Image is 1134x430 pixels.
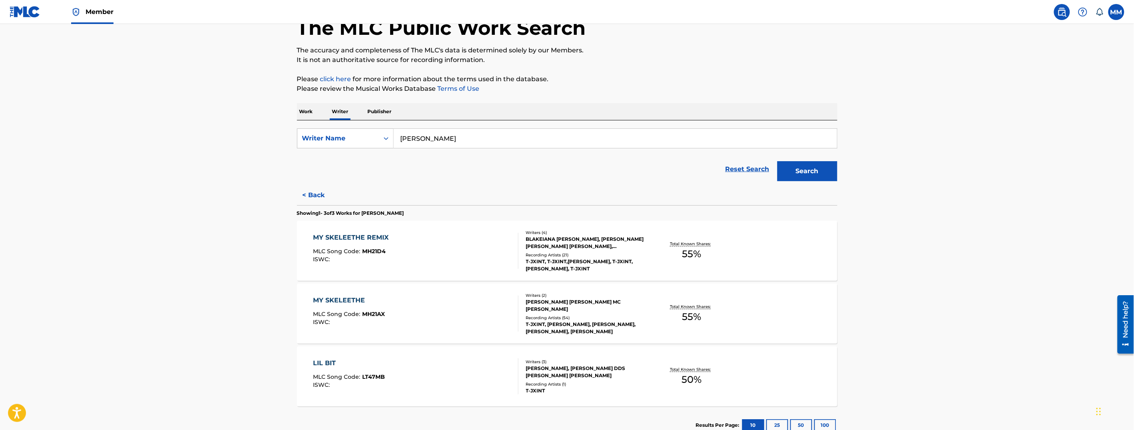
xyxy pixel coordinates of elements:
[682,372,702,387] span: 50 %
[526,387,647,394] div: T-JXINT
[526,321,647,335] div: T-JXINT, [PERSON_NAME], [PERSON_NAME], [PERSON_NAME], [PERSON_NAME]
[297,55,837,65] p: It is not an authoritative source for recording information.
[297,210,404,217] p: Showing 1 - 3 of 3 Works for [PERSON_NAME]
[1112,292,1134,357] iframe: Resource Center
[1096,8,1104,16] div: Notifications
[86,7,114,16] span: Member
[71,7,81,17] img: Top Rightsholder
[362,248,386,255] span: MH21D4
[297,284,837,344] a: MY SKELEETHEMLC Song Code:MH21AXISWC:Writers (2)[PERSON_NAME] [PERSON_NAME] MC [PERSON_NAME]Recor...
[297,221,837,281] a: MY SKELEETHE REMIXMLC Song Code:MH21D4ISWC:Writers (4)BLAKEIANA [PERSON_NAME], [PERSON_NAME] [PER...
[297,84,837,94] p: Please review the Musical Works Database
[526,365,647,379] div: [PERSON_NAME], [PERSON_NAME] DDS [PERSON_NAME] [PERSON_NAME]
[526,315,647,321] div: Recording Artists ( 54 )
[682,310,701,324] span: 55 %
[302,134,374,143] div: Writer Name
[365,103,394,120] p: Publisher
[436,85,480,92] a: Terms of Use
[1108,4,1124,20] div: User Menu
[320,75,351,83] a: click here
[526,359,647,365] div: Writers ( 3 )
[297,16,586,40] h1: The MLC Public Work Search
[526,236,647,250] div: BLAKEIANA [PERSON_NAME], [PERSON_NAME] [PERSON_NAME] [PERSON_NAME], [PERSON_NAME] MC [PERSON_NAME]
[526,230,647,236] div: Writers ( 4 )
[297,185,345,205] button: < Back
[313,358,385,368] div: LIL BIT
[313,373,362,380] span: MLC Song Code :
[1075,4,1091,20] div: Help
[313,233,393,242] div: MY SKELEETHE REMIX
[313,296,385,305] div: MY SKELEETHE
[362,373,385,380] span: LT47MB
[670,241,713,247] p: Total Known Shares:
[297,128,837,185] form: Search Form
[526,298,647,313] div: [PERSON_NAME] [PERSON_NAME] MC [PERSON_NAME]
[297,74,837,84] p: Please for more information about the terms used in the database.
[297,103,315,120] p: Work
[313,310,362,318] span: MLC Song Code :
[362,310,385,318] span: MH21AX
[1094,392,1134,430] iframe: Chat Widget
[1054,4,1070,20] a: Public Search
[670,366,713,372] p: Total Known Shares:
[1096,400,1101,424] div: Drag
[777,161,837,181] button: Search
[682,247,701,261] span: 55 %
[1078,7,1088,17] img: help
[526,258,647,272] div: T-JXINT, T-JXINT,[PERSON_NAME], T-JXINT, [PERSON_NAME], T-JXINT
[313,318,332,326] span: ISWC :
[526,252,647,258] div: Recording Artists ( 21 )
[526,381,647,387] div: Recording Artists ( 1 )
[1057,7,1067,17] img: search
[526,292,647,298] div: Writers ( 2 )
[297,346,837,406] a: LIL BITMLC Song Code:LT47MBISWC:Writers (3)[PERSON_NAME], [PERSON_NAME] DDS [PERSON_NAME] [PERSON...
[696,422,741,429] p: Results Per Page:
[297,46,837,55] p: The accuracy and completeness of The MLC's data is determined solely by our Members.
[330,103,351,120] p: Writer
[721,160,773,178] a: Reset Search
[10,6,40,18] img: MLC Logo
[313,256,332,263] span: ISWC :
[670,304,713,310] p: Total Known Shares:
[313,381,332,388] span: ISWC :
[313,248,362,255] span: MLC Song Code :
